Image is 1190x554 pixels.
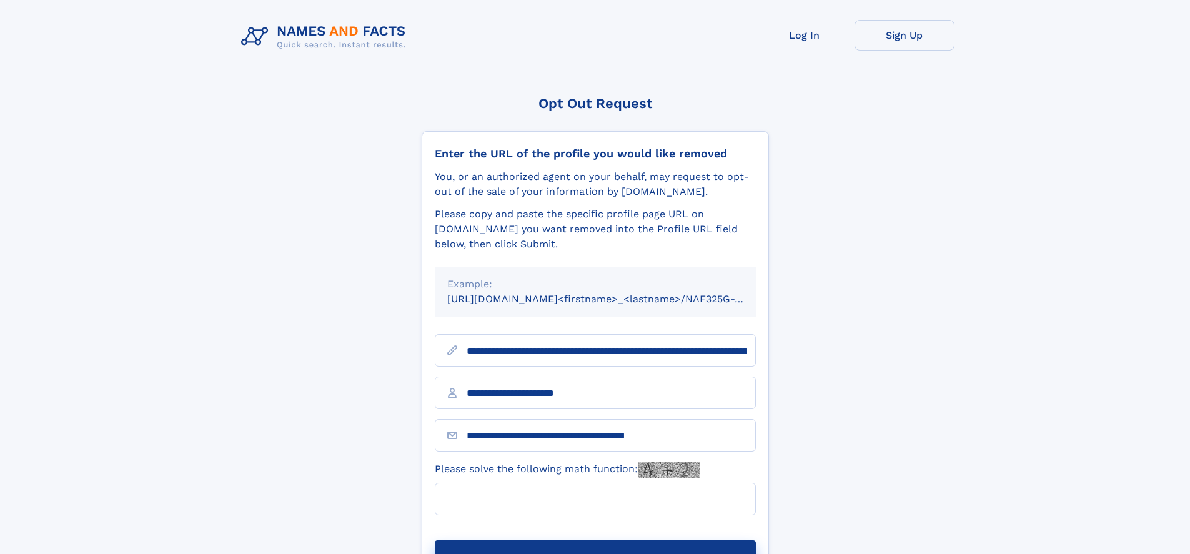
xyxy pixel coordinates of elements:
a: Log In [755,20,855,51]
small: [URL][DOMAIN_NAME]<firstname>_<lastname>/NAF325G-xxxxxxxx [447,293,780,305]
div: Opt Out Request [422,96,769,111]
a: Sign Up [855,20,954,51]
div: Enter the URL of the profile you would like removed [435,147,756,161]
div: You, or an authorized agent on your behalf, may request to opt-out of the sale of your informatio... [435,169,756,199]
div: Example: [447,277,743,292]
img: Logo Names and Facts [236,20,416,54]
label: Please solve the following math function: [435,462,700,478]
div: Please copy and paste the specific profile page URL on [DOMAIN_NAME] you want removed into the Pr... [435,207,756,252]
